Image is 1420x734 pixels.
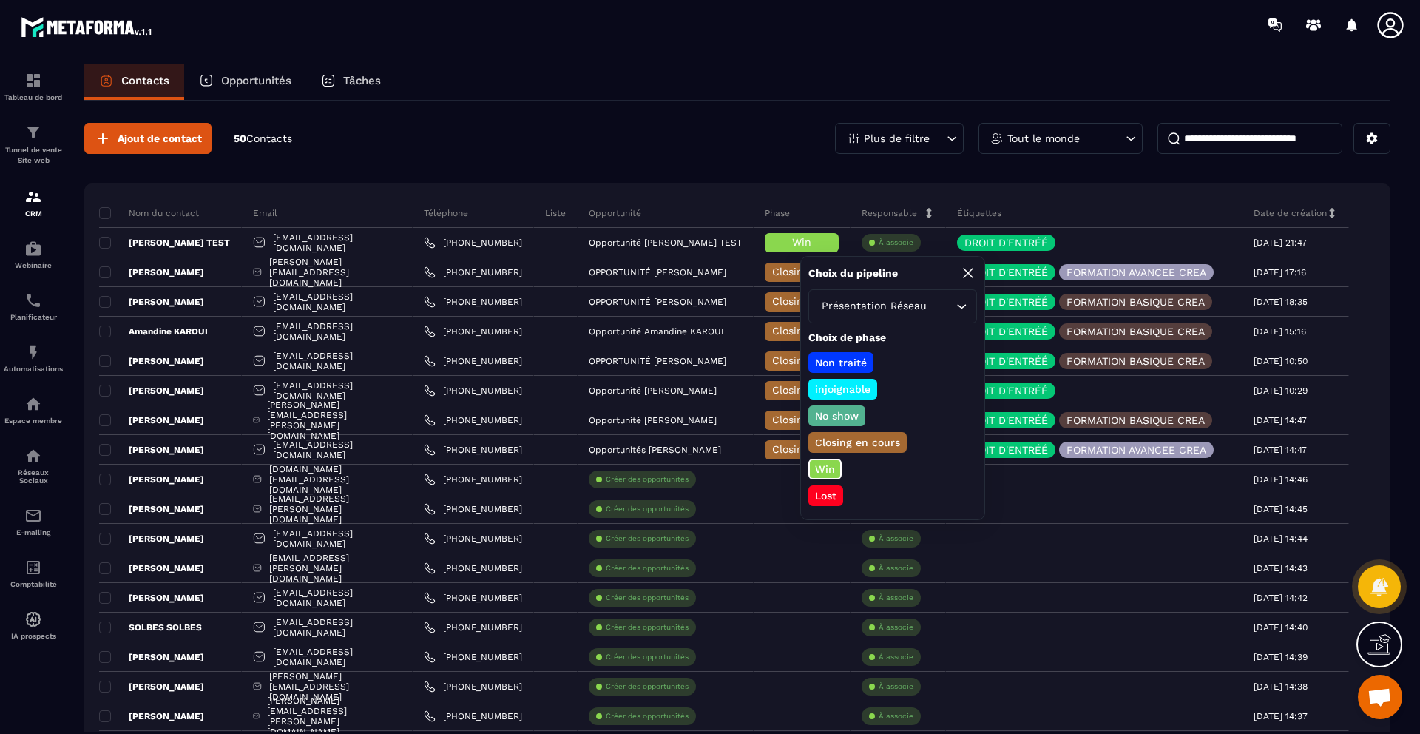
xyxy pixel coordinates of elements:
[24,343,42,361] img: automations
[964,238,1048,248] p: DROIT D'ENTRÉÉ
[4,145,63,166] p: Tunnel de vente Site web
[99,355,204,367] p: [PERSON_NAME]
[1254,385,1308,396] p: [DATE] 10:29
[606,652,689,662] p: Créer des opportunités
[792,236,811,248] span: Win
[99,296,204,308] p: [PERSON_NAME]
[879,652,913,662] p: À associe
[964,356,1048,366] p: DROIT D'ENTRÉÉ
[424,355,522,367] a: [PHONE_NUMBER]
[772,295,856,307] span: Closing en cours
[234,132,292,146] p: 50
[99,207,199,219] p: Nom du contact
[424,562,522,574] a: [PHONE_NUMBER]
[4,580,63,588] p: Comptabilité
[1254,267,1306,277] p: [DATE] 17:16
[99,562,204,574] p: [PERSON_NAME]
[24,507,42,525] img: email
[1066,415,1205,425] p: FORMATION BASIQUE CREA
[879,533,913,544] p: À associe
[4,436,63,496] a: social-networksocial-networkRéseaux Sociaux
[221,74,291,87] p: Opportunités
[99,237,230,249] p: [PERSON_NAME] TEST
[4,177,63,229] a: formationformationCRM
[864,133,930,144] p: Plus de filtre
[424,444,522,456] a: [PHONE_NUMBER]
[99,444,204,456] p: [PERSON_NAME]
[4,468,63,485] p: Réseaux Sociaux
[862,207,917,219] p: Responsable
[1254,415,1307,425] p: [DATE] 14:47
[4,632,63,640] p: IA prospects
[808,331,977,345] p: Choix de phase
[606,563,689,573] p: Créer des opportunités
[813,435,902,450] p: Closing en cours
[424,622,522,633] a: [PHONE_NUMBER]
[99,474,204,485] p: [PERSON_NAME]
[813,462,837,477] p: Win
[964,385,1048,396] p: DROIT D'ENTRÉÉ
[4,93,63,101] p: Tableau de bord
[772,443,856,455] span: Closing en cours
[1254,652,1308,662] p: [DATE] 14:39
[964,267,1048,277] p: DROIT D'ENTRÉÉ
[964,415,1048,425] p: DROIT D'ENTRÉÉ
[1254,563,1308,573] p: [DATE] 14:43
[4,261,63,269] p: Webinaire
[772,354,856,366] span: Closing en cours
[118,131,202,146] span: Ajout de contact
[424,237,522,249] a: [PHONE_NUMBER]
[424,296,522,308] a: [PHONE_NUMBER]
[813,355,869,370] p: Non traité
[1358,675,1402,719] div: Ouvrir le chat
[99,326,208,337] p: Amandine KAROUI
[424,710,522,722] a: [PHONE_NUMBER]
[589,326,724,337] p: Opportunité Amandine KAROUI
[99,266,204,278] p: [PERSON_NAME]
[4,548,63,599] a: accountantaccountantComptabilité
[424,326,522,337] a: [PHONE_NUMBER]
[99,414,204,426] p: [PERSON_NAME]
[813,382,873,397] p: injoignable
[1066,297,1205,307] p: FORMATION BASIQUE CREA
[1254,593,1308,603] p: [DATE] 14:42
[1007,133,1080,144] p: Tout le monde
[813,408,861,423] p: No show
[879,238,913,248] p: À associe
[606,593,689,603] p: Créer des opportunités
[253,207,277,219] p: Email
[24,610,42,628] img: automations
[1066,267,1206,277] p: FORMATION AVANCEE CREA
[606,711,689,721] p: Créer des opportunités
[4,332,63,384] a: automationsautomationsAutomatisations
[589,356,726,366] p: OPPORTUNITÉ [PERSON_NAME]
[879,622,913,633] p: À associe
[424,503,522,515] a: [PHONE_NUMBER]
[765,207,790,219] p: Phase
[1254,533,1308,544] p: [DATE] 14:44
[4,313,63,321] p: Planificateur
[772,384,856,396] span: Closing en cours
[957,207,1001,219] p: Étiquettes
[99,533,204,545] p: [PERSON_NAME]
[879,563,913,573] p: À associe
[1254,504,1308,514] p: [DATE] 14:45
[24,124,42,141] img: formation
[343,74,381,87] p: Tâches
[1254,681,1308,692] p: [DATE] 14:38
[606,533,689,544] p: Créer des opportunités
[99,651,204,663] p: [PERSON_NAME]
[4,417,63,425] p: Espace membre
[4,496,63,548] a: emailemailE-mailing
[964,326,1048,337] p: DROIT D'ENTRÉÉ
[1254,297,1308,307] p: [DATE] 18:35
[589,207,641,219] p: Opportunité
[24,188,42,206] img: formation
[808,289,977,323] div: Search for option
[589,267,726,277] p: OPPORTUNITÉ [PERSON_NAME]
[818,298,930,314] span: Présentation Réseau
[1254,356,1308,366] p: [DATE] 10:50
[4,61,63,112] a: formationformationTableau de bord
[24,292,42,309] img: scheduler
[930,298,953,314] input: Search for option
